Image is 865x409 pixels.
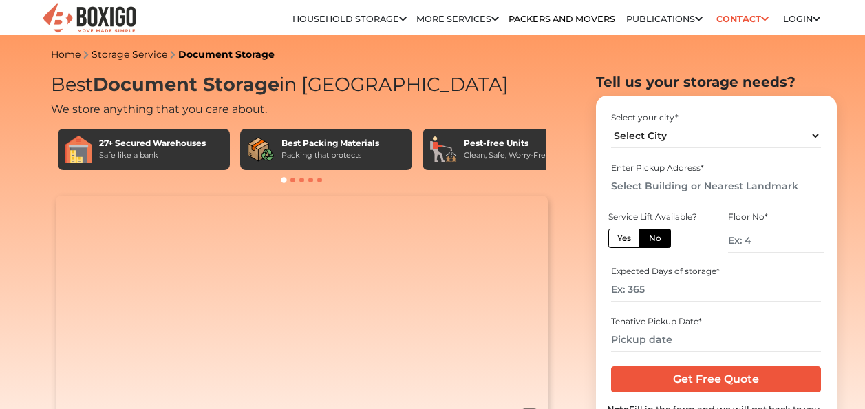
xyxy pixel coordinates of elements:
div: Packing that protects [281,149,379,161]
label: Yes [608,229,640,248]
span: Document Storage [93,73,279,96]
input: Select Building or Nearest Landmark [611,174,821,198]
a: More services [416,14,499,24]
div: Safe like a bank [99,149,206,161]
input: Pickup date [611,328,821,352]
h1: Best in [GEOGRAPHIC_DATA] [51,74,553,96]
span: We store anything that you care about. [51,103,267,116]
div: Clean, Safe, Worry-Free [464,149,551,161]
div: Floor No [728,211,823,223]
div: Tenative Pickup Date [611,315,821,328]
img: Boxigo [41,2,138,36]
a: Contact [712,8,773,30]
div: Enter Pickup Address [611,162,821,174]
a: Home [51,48,81,61]
div: Select your city [611,112,821,124]
input: Ex: 365 [611,277,821,302]
a: Document Storage [178,48,275,61]
h2: Tell us your storage needs? [596,74,837,90]
a: Storage Service [92,48,167,61]
div: Service Lift Available? [608,211,703,223]
label: No [639,229,671,248]
img: 27+ Secured Warehouses [65,136,92,163]
a: Packers and Movers [509,14,615,24]
div: 27+ Secured Warehouses [99,137,206,149]
img: Pest-free Units [429,136,457,163]
a: Login [783,14,820,24]
a: Publications [626,14,703,24]
div: Best Packing Materials [281,137,379,149]
img: Best Packing Materials [247,136,275,163]
div: Pest-free Units [464,137,551,149]
div: Expected Days of storage [611,265,821,277]
input: Ex: 4 [728,229,823,253]
a: Household Storage [292,14,407,24]
input: Get Free Quote [611,366,821,392]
